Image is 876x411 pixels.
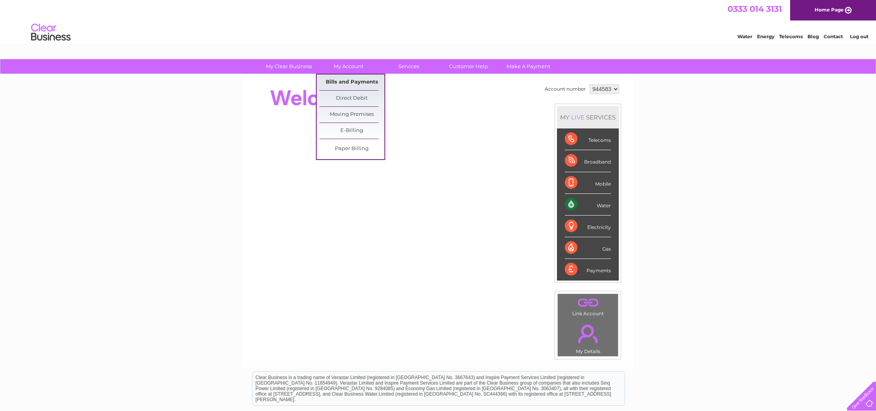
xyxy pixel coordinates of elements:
[31,20,71,45] img: logo.png
[779,33,803,39] a: Telecoms
[319,123,384,139] a: E-Billing
[319,141,384,157] a: Paper Billing
[319,107,384,123] a: Moving Premises
[543,82,588,96] td: Account number
[256,59,321,74] a: My Clear Business
[850,33,869,39] a: Log out
[557,106,619,128] div: MY SERVICES
[565,172,611,194] div: Mobile
[436,59,501,74] a: Customer Help
[376,59,441,74] a: Services
[557,318,618,357] td: My Details
[757,33,774,39] a: Energy
[319,74,384,90] a: Bills and Payments
[565,194,611,216] div: Water
[565,237,611,259] div: Gas
[496,59,561,74] a: Make A Payment
[728,4,782,14] a: 0333 014 3131
[737,33,752,39] a: Water
[560,320,616,348] a: .
[319,91,384,106] a: Direct Debit
[565,216,611,237] div: Electricity
[565,259,611,280] div: Payments
[570,113,586,121] div: LIVE
[807,33,819,39] a: Blog
[252,4,625,38] div: Clear Business is a trading name of Verastar Limited (registered in [GEOGRAPHIC_DATA] No. 3667643...
[824,33,843,39] a: Contact
[565,150,611,172] div: Broadband
[565,128,611,150] div: Telecoms
[316,59,381,74] a: My Account
[560,296,616,310] a: .
[557,294,618,318] td: Link Account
